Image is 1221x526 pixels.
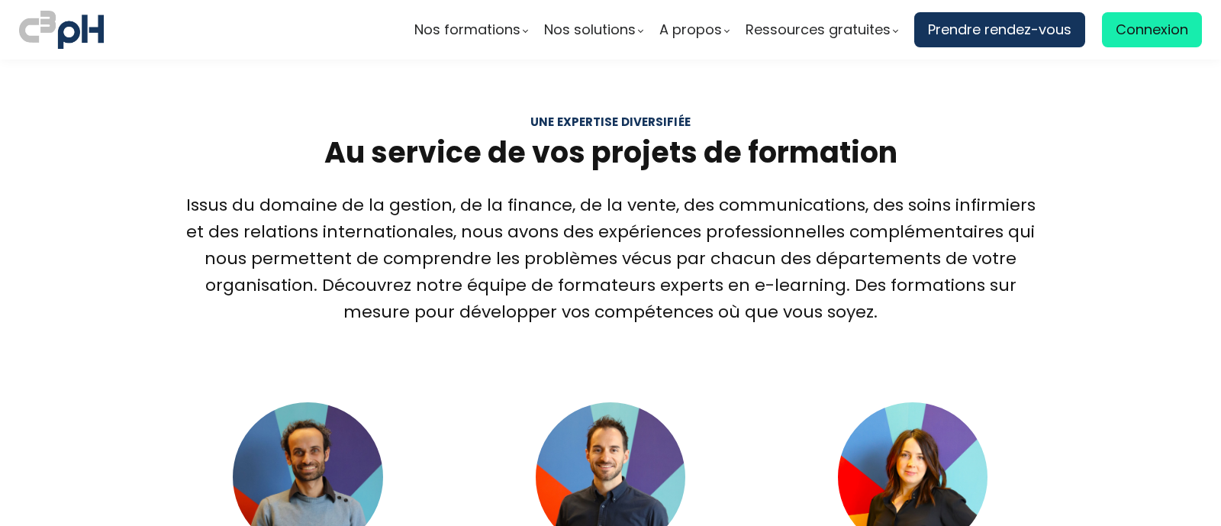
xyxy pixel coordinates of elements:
a: Prendre rendez-vous [914,12,1085,47]
span: Nos formations [414,18,520,41]
span: Prendre rendez-vous [928,18,1071,41]
div: Une expertise diversifiée [183,113,1038,131]
a: Connexion [1102,12,1202,47]
img: logo C3PH [19,8,104,52]
span: Nos solutions [544,18,636,41]
span: A propos [659,18,722,41]
h2: Au service de vos projets de formation [183,133,1038,172]
span: Connexion [1116,18,1188,41]
span: Ressources gratuites [746,18,891,41]
div: Issus du domaine de la gestion, de la finance, de la vente, des communications, des soins infirmi... [183,192,1038,326]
